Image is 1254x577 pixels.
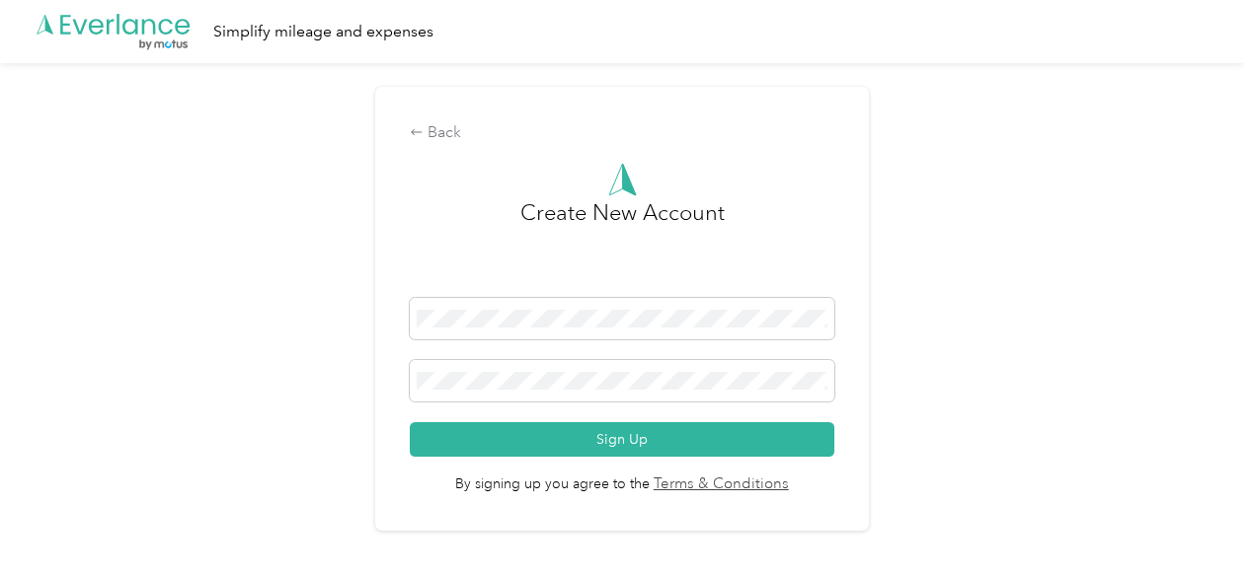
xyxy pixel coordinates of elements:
div: Back [410,121,834,145]
div: Simplify mileage and expenses [213,20,433,44]
span: By signing up you agree to the [410,457,834,496]
a: Terms & Conditions [650,473,789,496]
button: Sign Up [410,422,834,457]
h3: Create New Account [520,196,725,298]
